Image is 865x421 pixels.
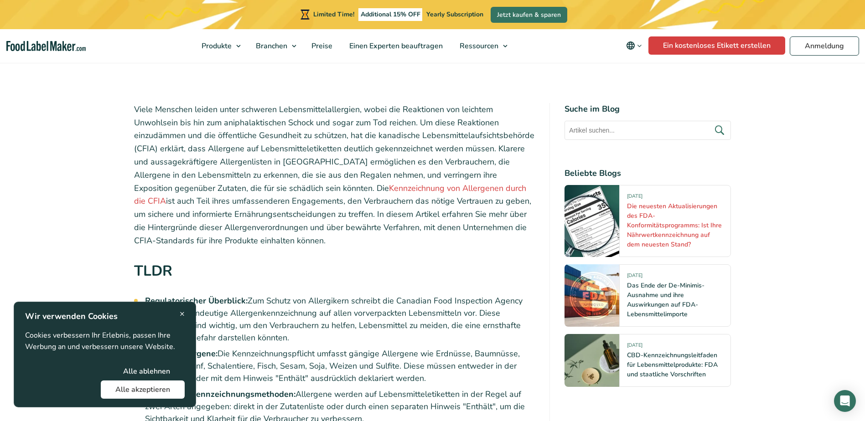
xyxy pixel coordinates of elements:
span: Ressourcen [457,41,499,51]
strong: TLDR [134,261,172,281]
span: Branchen [253,41,288,51]
span: Preise [309,41,333,51]
a: Die neuesten Aktualisierungen des FDA-Konformitätsprogramms: Ist Ihre Nährwertkennzeichnung auf d... [627,202,722,249]
a: CBD-Kennzeichnungsleitfaden für Lebensmittelprodukte: FDA und staatliche Vorschriften [627,351,718,379]
a: Food Label Maker homepage [6,41,86,51]
a: Ressourcen [451,29,512,63]
span: [DATE] [627,193,642,203]
strong: Wichtigste Kennzeichnungsmethoden: [145,389,295,400]
span: Yearly Subscription [426,10,483,19]
h4: Suche im Blog [565,103,731,115]
span: Produkte [199,41,233,51]
input: Artikel suchen... [565,121,731,140]
a: Ein kostenloses Etikett erstellen [648,36,785,55]
h4: Beliebte Blogs [565,167,731,180]
p: Cookies verbessern Ihr Erlebnis, passen Ihre Werbung an und verbessern unsere Website. [25,330,185,353]
a: Branchen [248,29,301,63]
button: Alle ablehnen [109,362,185,380]
li: Zum Schutz von Allergikern schreibt die Canadian Food Inspection Agency (CFIA) eine eindeutige Al... [145,295,535,344]
p: Viele Menschen leiden unter schweren Lebensmittelallergien, wobei die Reaktionen von leichtem Unw... [134,103,535,247]
a: Preise [303,29,339,63]
span: Limited Time! [313,10,354,19]
strong: Regulatorischer Überblick: [145,295,248,306]
button: Change language [620,36,648,55]
span: Additional 15% OFF [358,8,423,21]
span: [DATE] [627,272,642,282]
li: Die Kennzeichnungspflicht umfasst gängige Allergene wie Erdnüsse, Baumnüsse, Milch, Eier, Senf, S... [145,348,535,385]
div: Open Intercom Messenger [834,390,856,412]
span: [DATE] [627,342,642,352]
a: Produkte [193,29,245,63]
a: Das Ende der De-Minimis-Ausnahme und ihre Auswirkungen auf FDA-Lebensmittelimporte [627,281,704,318]
strong: Wir verwenden Cookies [25,311,118,322]
a: Anmeldung [790,36,859,56]
span: Einen Experten beauftragen [347,41,444,51]
a: Jetzt kaufen & sparen [491,7,567,23]
span: × [180,308,185,320]
button: Alle akzeptieren [101,380,185,399]
a: Einen Experten beauftragen [341,29,449,63]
